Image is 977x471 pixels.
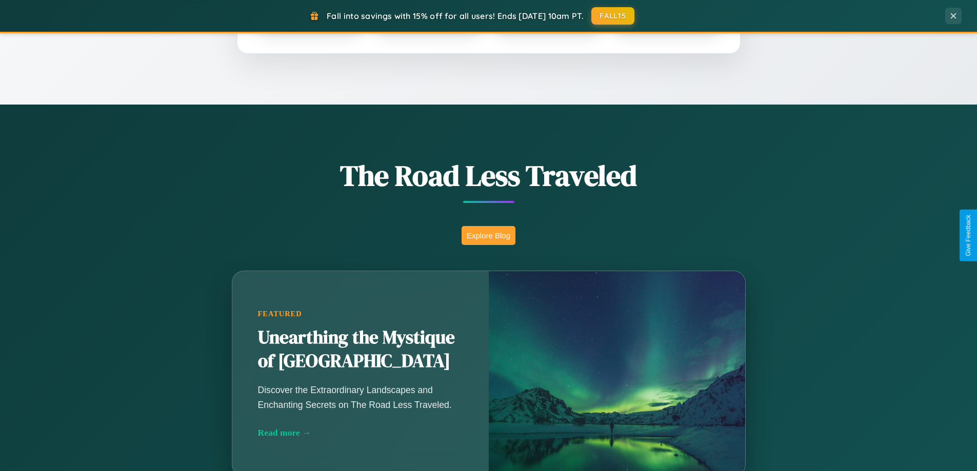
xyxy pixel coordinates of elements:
h2: Unearthing the Mystique of [GEOGRAPHIC_DATA] [258,326,463,373]
h1: The Road Less Traveled [181,156,796,195]
p: Discover the Extraordinary Landscapes and Enchanting Secrets on The Road Less Traveled. [258,383,463,412]
span: Fall into savings with 15% off for all users! Ends [DATE] 10am PT. [327,11,584,21]
div: Give Feedback [965,215,972,256]
button: Explore Blog [462,226,515,245]
button: FALL15 [591,7,634,25]
div: Read more → [258,427,463,438]
div: Featured [258,310,463,318]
